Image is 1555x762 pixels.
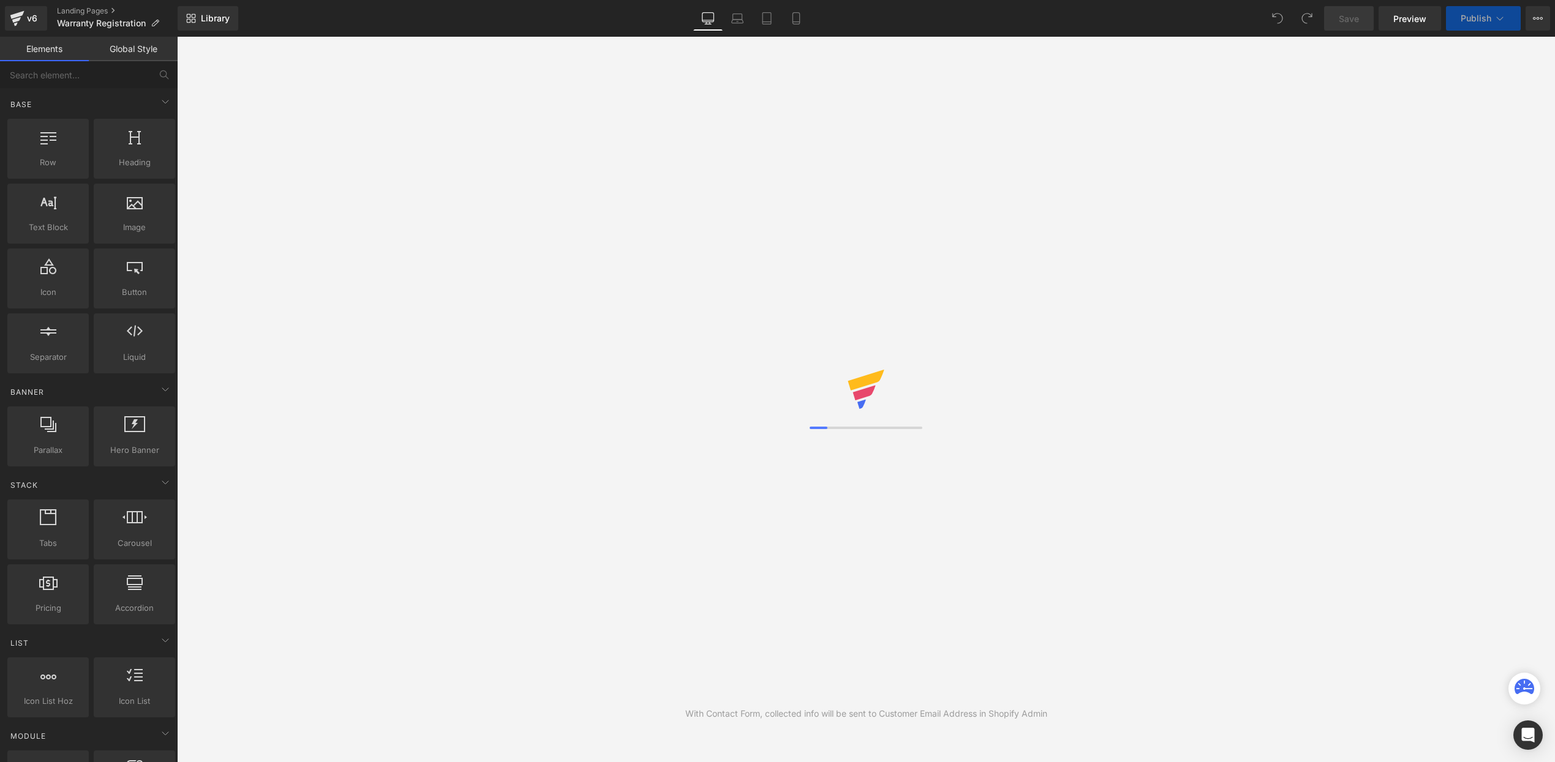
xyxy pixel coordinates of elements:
[11,156,85,169] span: Row
[11,537,85,550] span: Tabs
[1295,6,1319,31] button: Redo
[201,13,230,24] span: Library
[1339,12,1359,25] span: Save
[685,707,1047,720] div: With Contact Form, collected info will be sent to Customer Email Address in Shopify Admin
[9,99,33,110] span: Base
[11,602,85,614] span: Pricing
[11,695,85,708] span: Icon List Hoz
[1265,6,1290,31] button: Undo
[1393,12,1426,25] span: Preview
[11,286,85,299] span: Icon
[11,351,85,364] span: Separator
[97,444,171,457] span: Hero Banner
[97,286,171,299] span: Button
[97,695,171,708] span: Icon List
[693,6,723,31] a: Desktop
[97,602,171,614] span: Accordion
[1461,13,1491,23] span: Publish
[752,6,781,31] a: Tablet
[97,351,171,364] span: Liquid
[9,637,30,649] span: List
[11,221,85,234] span: Text Block
[97,156,171,169] span: Heading
[781,6,811,31] a: Mobile
[57,6,178,16] a: Landing Pages
[9,386,45,398] span: Banner
[5,6,47,31] a: v6
[97,537,171,550] span: Carousel
[24,10,40,26] div: v6
[178,6,238,31] a: New Library
[57,18,146,28] span: Warranty Registration
[9,730,47,742] span: Module
[723,6,752,31] a: Laptop
[1446,6,1521,31] button: Publish
[11,444,85,457] span: Parallax
[1379,6,1441,31] a: Preview
[97,221,171,234] span: Image
[89,37,178,61] a: Global Style
[9,479,39,491] span: Stack
[1513,720,1543,750] div: Open Intercom Messenger
[1526,6,1550,31] button: More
